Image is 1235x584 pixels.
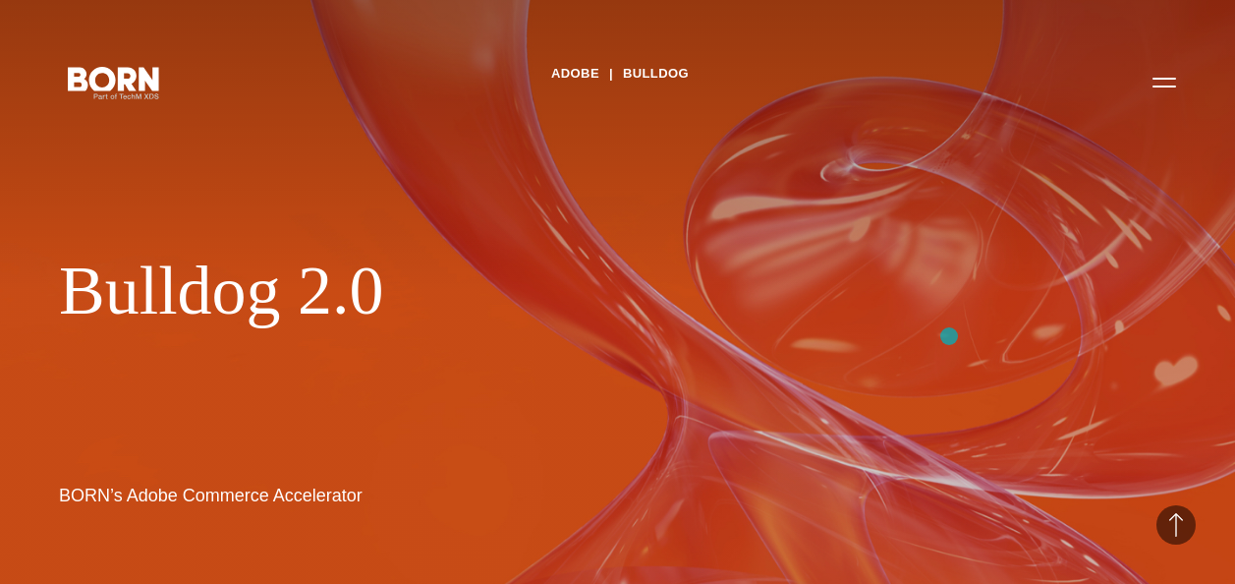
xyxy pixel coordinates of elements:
div: Bulldog 2.0 [59,251,884,331]
button: Back to Top [1156,505,1196,545]
a: Bulldog [623,59,689,88]
button: Open [1141,61,1188,102]
a: Adobe [551,59,599,88]
h1: BORN’s Adobe Commerce Accelerator [59,482,560,509]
